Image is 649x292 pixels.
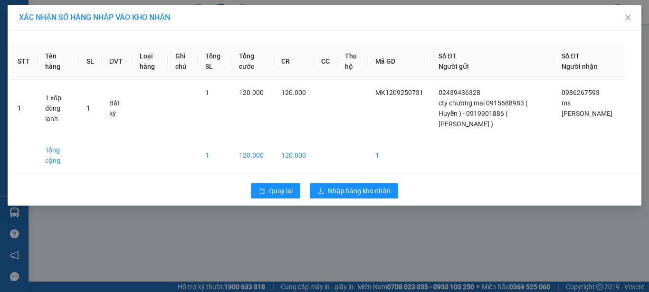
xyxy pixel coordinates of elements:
[314,43,337,80] th: CC
[198,43,231,80] th: Tổng SL
[32,17,147,34] strong: 024 3236 3236 -
[310,183,398,198] button: downloadNhập hàng kho nhận
[251,183,300,198] button: rollbackQuay lại
[281,89,306,96] span: 120.000
[337,43,368,80] th: Thu hộ
[269,186,293,196] span: Quay lại
[92,45,142,53] strong: 02033 616 626 -
[439,52,457,60] span: Số ĐT
[328,186,391,196] span: Nhập hàng kho nhận
[31,45,142,61] span: Gửi hàng Hạ Long: Hotline:
[132,43,168,80] th: Loại hàng
[79,43,102,80] th: SL
[198,137,231,174] td: 1
[26,64,147,80] span: Gửi hàng Lào Cai/Sapa:
[10,80,38,137] td: 1
[33,5,140,15] strong: Công ty TNHH Phúc Xuyên
[562,52,580,60] span: Số ĐT
[615,5,641,31] button: Close
[274,43,314,80] th: CR
[439,89,480,96] span: 02439436328
[562,99,612,117] span: ms [PERSON_NAME]
[375,89,423,96] span: MK1209250731
[10,43,38,80] th: STT
[38,43,79,80] th: Tên hàng
[78,53,120,61] strong: 0886 027 027
[38,137,79,174] td: Tổng cộng
[25,17,147,42] span: Gửi hàng [GEOGRAPHIC_DATA]: Hotline:
[258,188,265,195] span: rollback
[317,188,324,195] span: download
[368,43,431,80] th: Mã GD
[102,80,132,137] td: Bất kỳ
[239,89,264,96] span: 120.000
[66,64,147,80] strong: 0963 662 662 - 0898 662 662
[66,26,141,42] strong: 0888 827 827 - 0848 827 827
[38,80,79,137] td: 1 xốp đông lạnh
[439,99,528,128] span: cty chương mai 0915688983 ( Huyền ) - 0919901886 ( [PERSON_NAME] )
[439,63,469,70] span: Người gửi
[231,137,274,174] td: 120.000
[205,89,209,96] span: 1
[231,43,274,80] th: Tổng cước
[168,43,198,80] th: Ghi chú
[562,63,598,70] span: Người nhận
[19,13,170,22] span: XÁC NHẬN SỐ HÀNG NHẬP VÀO KHO NHẬN
[624,14,632,21] span: close
[6,53,24,100] img: logo
[562,89,600,96] span: 0986267593
[368,137,431,174] td: 1
[102,43,132,80] th: ĐVT
[274,137,314,174] td: 120.000
[86,104,90,112] span: 1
